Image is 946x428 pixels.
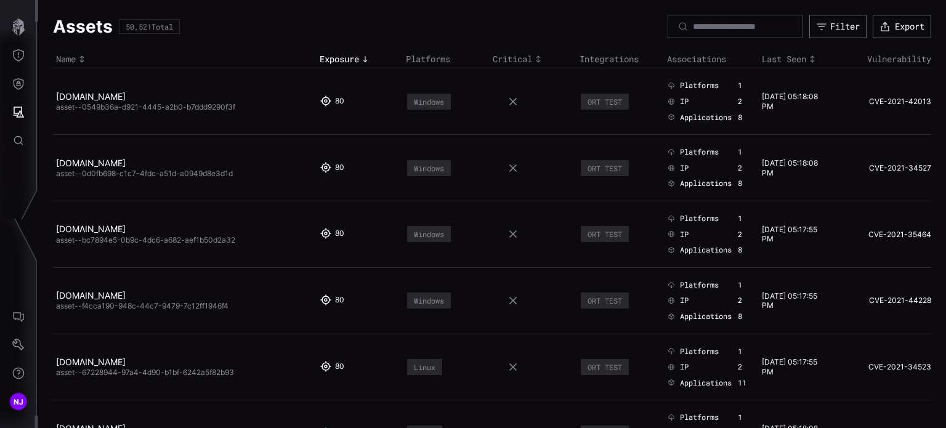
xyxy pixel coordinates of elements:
div: 80 [335,361,345,373]
a: [DOMAIN_NAME] [56,91,126,102]
span: Platforms [680,347,719,357]
span: asset--67228944-97a4-4d90-b1bf-6242a5f82b93 [56,368,234,377]
div: 2 [738,163,746,173]
time: [DATE] 05:18:08 PM [762,158,818,177]
div: ORT TEST [588,230,622,238]
div: Linux [414,363,435,371]
span: IP [680,362,689,372]
div: ORT TEST [588,363,622,371]
div: Toggle sort direction [56,54,313,65]
time: [DATE] 05:17:55 PM [762,357,817,376]
a: CVE-2021-35464 [846,230,931,240]
time: [DATE] 05:17:55 PM [762,225,817,244]
div: 8 [738,179,746,188]
div: ORT TEST [588,164,622,172]
div: Windows [414,230,444,238]
button: Filter [809,15,867,38]
div: 2 [738,362,746,372]
th: Integrations [576,50,664,68]
div: 80 [335,228,345,240]
span: IP [680,163,689,173]
span: Applications [680,179,732,188]
div: ORT TEST [588,296,622,305]
div: 1 [738,147,746,157]
th: Platforms [403,50,490,68]
a: [DOMAIN_NAME] [56,357,126,367]
div: 1 [738,280,746,290]
div: 1 [738,347,746,357]
div: 2 [738,97,746,107]
span: asset--bc7894e5-0b9c-4dc6-a682-aef1b50d2a32 [56,235,235,244]
div: 2 [738,296,746,305]
th: Vulnerability [843,50,931,68]
div: 1 [738,81,746,91]
span: IP [680,97,689,107]
a: CVE-2021-34527 [846,163,931,173]
h1: Assets [53,15,113,38]
div: ORT TEST [588,97,622,106]
span: asset--0549b36a-d921-4445-a2b0-b7ddd9290f3f [56,102,235,111]
a: CVE-2021-34523 [846,362,931,372]
a: [DOMAIN_NAME] [56,290,126,301]
span: Platforms [680,147,719,157]
a: CVE-2021-44228 [846,296,931,305]
div: 11 [738,378,746,388]
div: 8 [738,245,746,255]
span: Platforms [680,81,719,91]
div: Toggle sort direction [320,54,400,65]
div: 8 [738,312,746,321]
time: [DATE] 05:18:08 PM [762,92,818,111]
div: Windows [414,164,444,172]
div: 8 [738,113,746,123]
button: NJ [1,387,36,416]
time: [DATE] 05:17:55 PM [762,291,817,310]
div: 80 [335,163,345,174]
div: Windows [414,97,444,106]
span: IP [680,296,689,305]
span: Applications [680,113,732,123]
span: Platforms [680,413,719,422]
span: asset--0d0fb698-c1c7-4fdc-a51d-a0949d8e3d1d [56,169,233,178]
button: Export [873,15,931,38]
a: [DOMAIN_NAME] [56,158,126,168]
a: [DOMAIN_NAME] [56,224,126,234]
span: asset--f4cca190-948c-44c7-9479-7c12ff1946f4 [56,301,228,310]
span: Platforms [680,280,719,290]
div: 50,521 Total [126,23,173,30]
span: IP [680,230,689,240]
div: 1 [738,413,746,422]
span: Applications [680,245,732,255]
div: Toggle sort direction [493,54,573,65]
div: Filter [830,21,860,32]
div: 80 [335,96,345,107]
span: NJ [14,395,24,408]
span: Applications [680,378,732,388]
div: 1 [738,214,746,224]
div: 80 [335,295,345,306]
div: Toggle sort direction [762,54,840,65]
span: Platforms [680,214,719,224]
span: Applications [680,312,732,321]
div: Windows [414,296,444,305]
div: 2 [738,230,746,240]
th: Associations [664,50,759,68]
a: CVE-2021-42013 [846,97,931,107]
